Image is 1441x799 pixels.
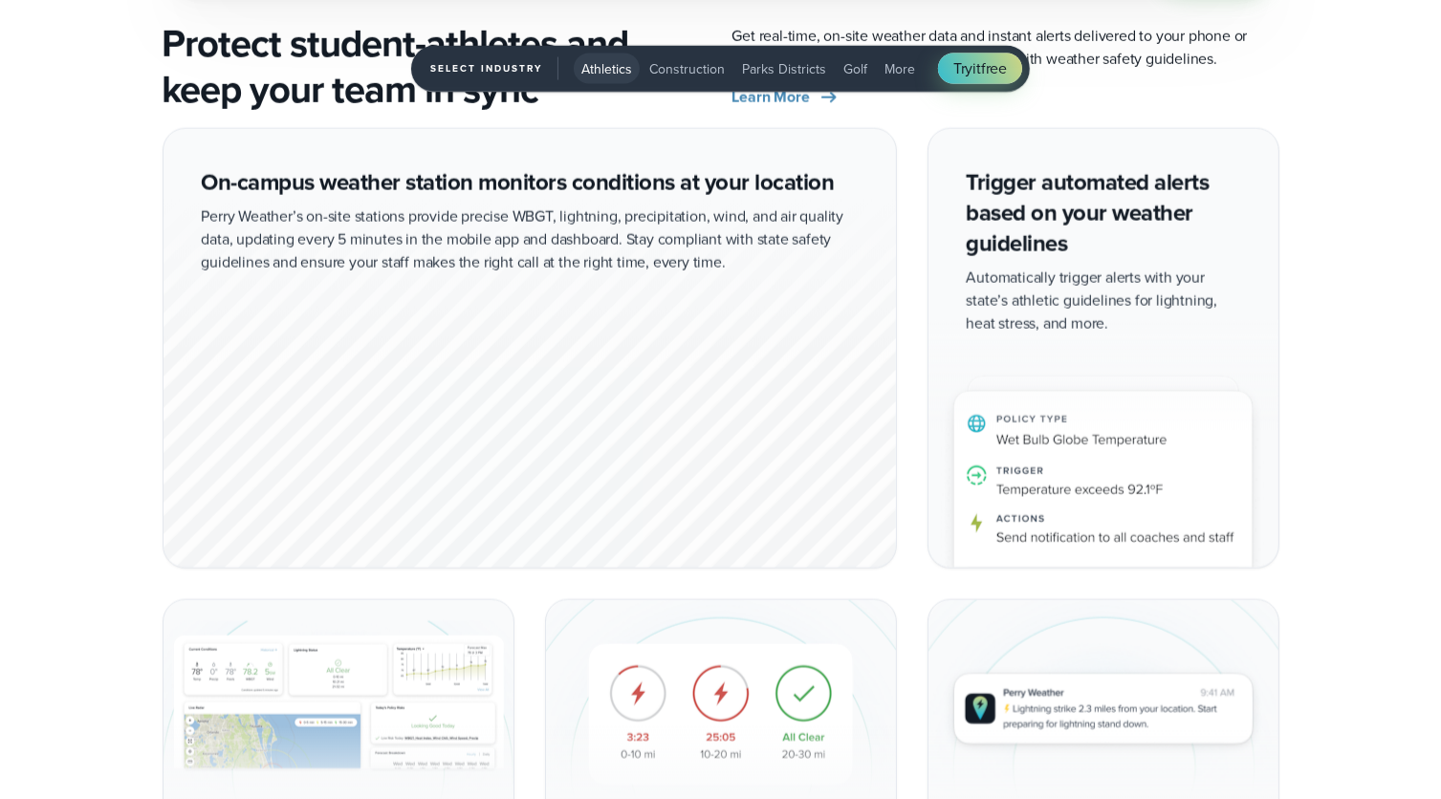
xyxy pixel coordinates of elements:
[642,54,732,84] button: Construction
[649,59,725,79] span: Construction
[884,59,915,79] span: More
[938,54,1022,84] a: Tryitfree
[836,54,875,84] button: Golf
[742,59,826,79] span: Parks Districts
[574,54,640,84] button: Athletics
[877,54,923,84] button: More
[972,57,981,79] span: it
[581,59,632,79] span: Athletics
[734,54,834,84] button: Parks Districts
[430,57,558,80] span: Select Industry
[843,59,867,79] span: Golf
[953,57,1007,80] span: Try free
[163,21,710,113] h2: Protect student-athletes and keep your team in sync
